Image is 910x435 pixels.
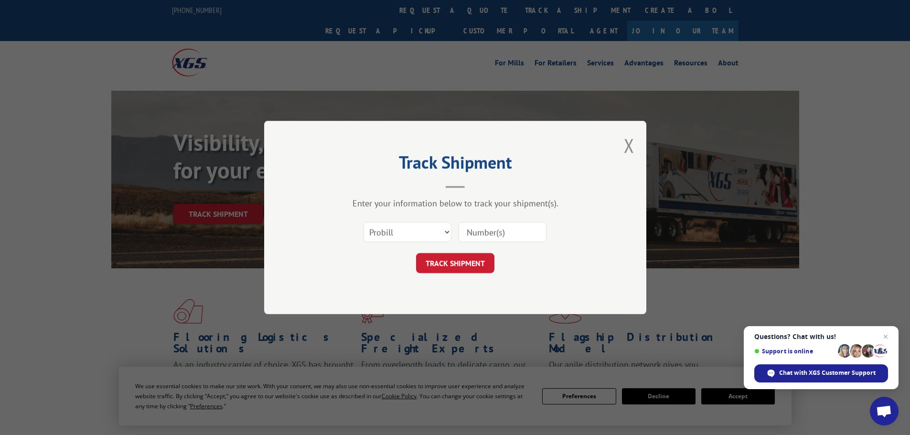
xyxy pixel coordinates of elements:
[754,348,835,355] span: Support is online
[312,198,599,209] div: Enter your information below to track your shipment(s).
[459,222,546,242] input: Number(s)
[779,369,876,377] span: Chat with XGS Customer Support
[312,156,599,174] h2: Track Shipment
[880,331,891,342] span: Close chat
[416,253,494,273] button: TRACK SHIPMENT
[624,133,634,158] button: Close modal
[754,364,888,382] div: Chat with XGS Customer Support
[870,397,899,425] div: Open chat
[754,333,888,340] span: Questions? Chat with us!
